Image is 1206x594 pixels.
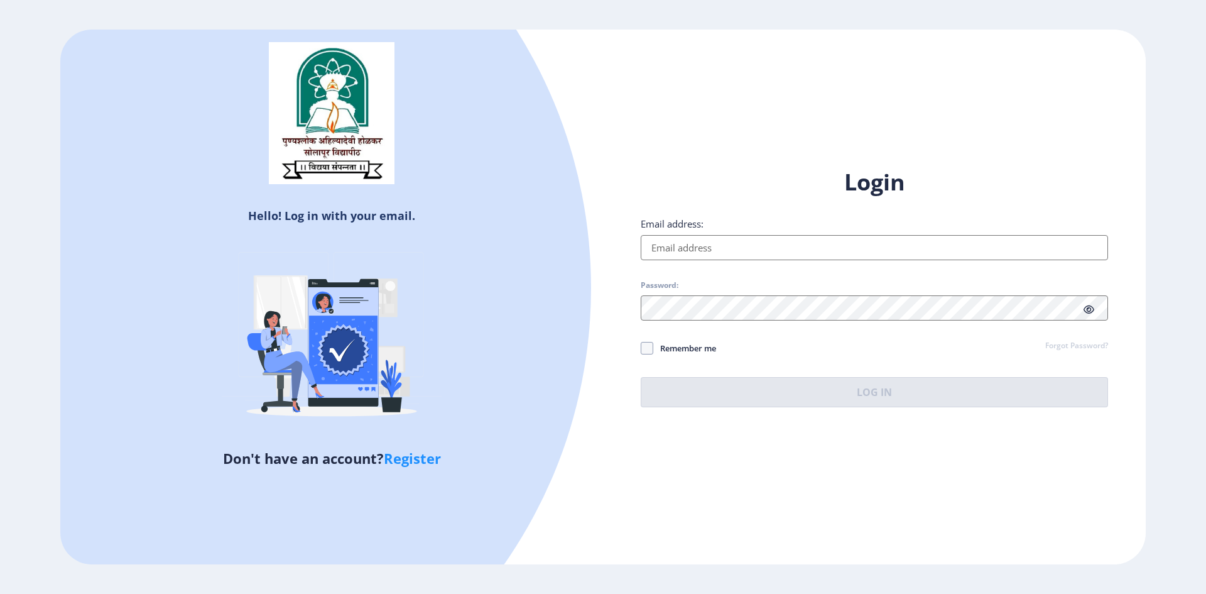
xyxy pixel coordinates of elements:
span: Remember me [653,341,716,356]
h1: Login [641,167,1108,197]
button: Log In [641,377,1108,407]
h5: Don't have an account? [70,448,594,468]
input: Email address [641,235,1108,260]
a: Register [384,449,441,468]
label: Password: [641,280,678,290]
img: Verified-rafiki.svg [222,228,442,448]
a: Forgot Password? [1045,341,1108,352]
img: sulogo.png [269,42,394,184]
label: Email address: [641,217,703,230]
